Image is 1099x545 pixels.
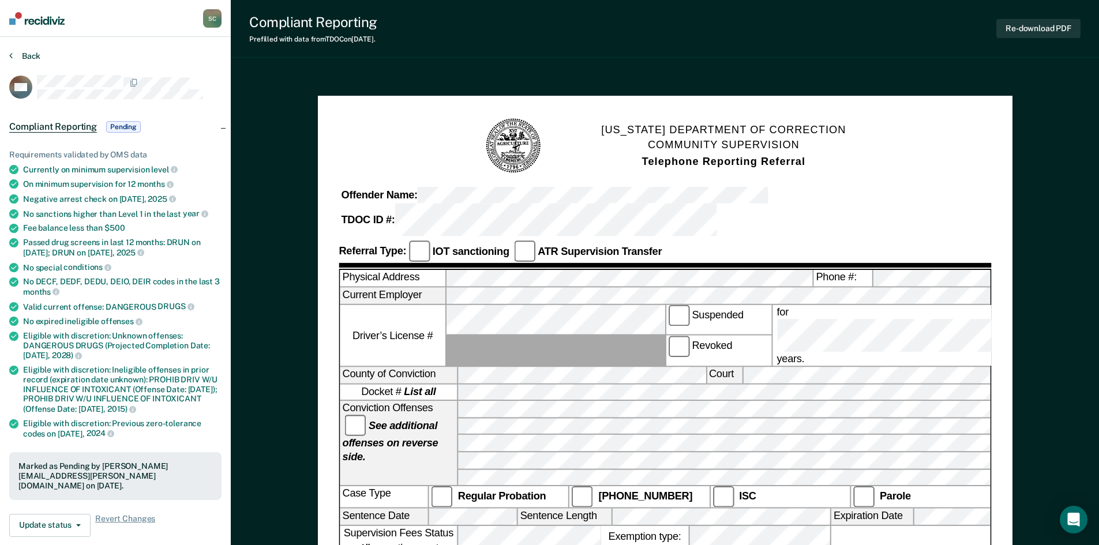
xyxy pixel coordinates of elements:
strong: Regular Probation [457,490,546,502]
div: S C [203,9,222,28]
div: Open Intercom Messenger [1060,506,1087,533]
div: No expired ineligible [23,316,222,326]
strong: IOT sanctioning [432,245,509,257]
button: Re-download PDF [996,19,1081,38]
input: IOT sanctioning [408,241,430,262]
div: Eligible with discretion: Ineligible offenses in prior record (expiration date unknown): PROHIB D... [23,365,222,414]
input: Parole [853,486,874,508]
strong: [PHONE_NUMBER] [598,490,692,502]
label: Phone #: [813,270,872,287]
label: Revoked [666,336,771,366]
img: Recidiviz [9,12,65,25]
div: No DECF, DEDF, DEDU, DEIO, DEIR codes in the last 3 [23,277,222,296]
span: Docket # [361,385,436,399]
button: SC [203,9,222,28]
div: Eligible with discretion: Previous zero-tolerance codes on [DATE], [23,419,222,438]
div: Prefilled with data from TDOC on [DATE] . [249,35,377,43]
label: Current Employer [340,288,445,304]
div: Negative arrest check on [DATE], [23,194,222,204]
span: Revert Changes [95,514,155,537]
span: level [151,165,177,174]
input: Suspended [668,305,689,326]
span: Pending [106,121,141,133]
input: See additional offenses on reverse side. [344,415,366,437]
input: Revoked [668,336,689,357]
span: months [137,179,174,189]
span: offenses [101,317,142,326]
div: Valid current offense: DANGEROUS [23,302,222,312]
label: Suspended [666,305,771,334]
strong: List all [404,386,436,398]
strong: Offender Name: [341,189,417,201]
input: ISC [712,486,734,508]
input: Regular Probation [431,486,452,508]
span: months [23,287,59,296]
div: No special [23,262,222,273]
div: Marked as Pending by [PERSON_NAME][EMAIL_ADDRESS][PERSON_NAME][DOMAIN_NAME] on [DATE]. [18,461,212,490]
span: year [183,209,208,218]
div: Case Type [340,486,427,508]
input: ATR Supervision Transfer [513,241,535,262]
span: Compliant Reporting [9,121,97,133]
button: Back [9,51,40,61]
div: Requirements validated by OMS data [9,150,222,160]
strong: Telephone Reporting Referral [642,155,805,167]
button: Update status [9,514,91,537]
label: Physical Address [340,270,445,287]
span: 2024 [87,429,114,438]
div: Fee balance less than [23,223,222,233]
span: conditions [63,262,111,272]
strong: TDOC ID #: [341,214,395,225]
span: 2025 [117,248,144,257]
input: for years. [777,319,1098,352]
div: Passed drug screens in last 12 months: DRUN on [DATE]; DRUN on [DATE], [23,238,222,257]
span: DRUGS [157,302,194,311]
input: [PHONE_NUMBER] [572,486,593,508]
label: Sentence Date [340,509,427,525]
span: 2028) [52,351,82,360]
span: $500 [104,223,125,232]
strong: ISC [739,490,756,502]
div: No sanctions higher than Level 1 in the last [23,209,222,219]
span: 2015) [107,404,136,414]
strong: ATR Supervision Transfer [538,245,662,257]
strong: Parole [880,490,911,502]
div: Conviction Offenses [340,401,457,486]
img: TN Seal [484,117,542,175]
div: Eligible with discretion: Unknown offenses: DANGEROUS DRUGS (Projected Completion Date: [DATE], [23,331,222,360]
label: Sentence Length [517,509,611,525]
span: 2025 [148,194,175,204]
strong: Referral Type: [339,245,406,257]
strong: See additional offenses on reverse side. [342,419,438,463]
label: Driver’s License # [340,305,445,366]
div: Compliant Reporting [249,14,377,31]
label: Expiration Date [831,509,913,525]
h1: [US_STATE] DEPARTMENT OF CORRECTION COMMUNITY SUPERVISION [601,122,846,170]
label: County of Conviction [340,367,457,383]
div: Currently on minimum supervision [23,164,222,175]
label: Court [706,367,741,383]
div: On minimum supervision for 12 [23,179,222,189]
